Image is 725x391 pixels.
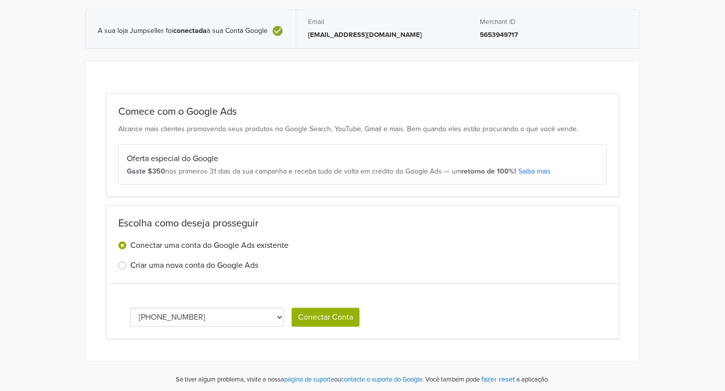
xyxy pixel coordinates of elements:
[118,124,607,134] p: Alcance mais clientes promovendo seus produtos no Google Search, YouTube, Gmail e mais. Bem quand...
[130,259,258,271] label: Criar uma nova conta do Google Ads
[148,167,165,176] strong: $350
[118,217,607,229] h2: Escolha como deseja prosseguir
[98,27,268,35] span: A sua loja Jumpseller foi à sua Conta Google
[481,374,515,385] button: fazer reset
[518,167,551,176] a: Saiba mais
[118,106,607,118] h2: Comece com o Google Ads
[176,375,424,385] p: Se tiver algum problema, visite a nossa ou .
[284,376,334,384] a: página de suporte
[292,308,360,327] button: Conectar Conta
[127,167,146,176] strong: Gaste
[461,167,516,176] strong: retorno de 100%!
[480,18,628,26] h5: Merchant ID
[308,18,456,26] h5: Email
[127,153,598,165] div: Oferta especial do Google
[173,26,207,35] b: conectada
[127,167,598,177] div: nos primeiros 31 dias da sua campanha e receba tudo de volta em crédito do Google Ads — um
[130,239,289,251] label: Conectar uma conta do Google Ads existente
[424,374,549,385] p: Você também pode a aplicação.
[341,376,422,384] a: contacte o suporte do Google
[480,30,628,40] p: 5653949717
[308,30,456,40] p: [EMAIL_ADDRESS][DOMAIN_NAME]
